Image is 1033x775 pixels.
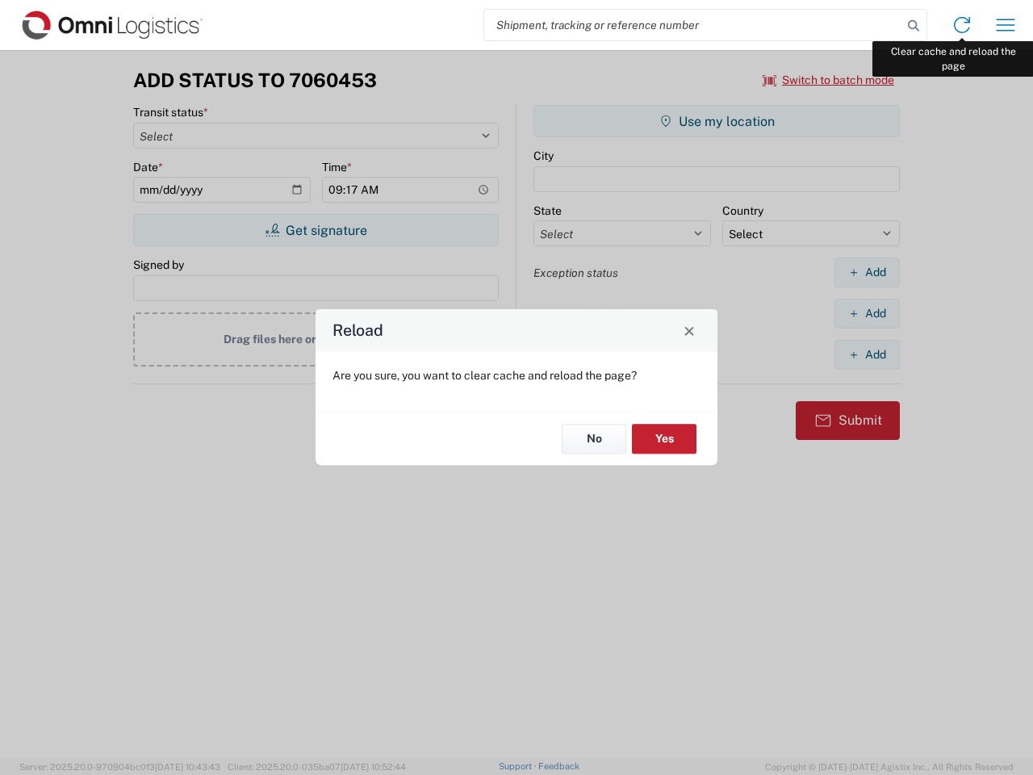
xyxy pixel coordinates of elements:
button: Yes [632,424,696,454]
button: No [562,424,626,454]
button: Close [678,319,701,341]
h4: Reload [332,319,383,342]
p: Are you sure, you want to clear cache and reload the page? [332,368,701,383]
input: Shipment, tracking or reference number [484,10,902,40]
